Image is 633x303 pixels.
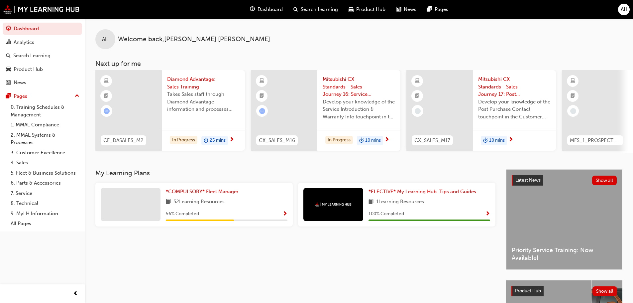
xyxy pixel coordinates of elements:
[8,178,82,188] a: 6. Parts & Accessories
[8,219,82,229] a: All Pages
[506,169,622,270] a: Latest NewsShow allPriority Service Training: Now Available!
[95,70,245,151] a: CF_DASALES_M2Diamond Advantage: Sales TrainingTakes Sales staff through Diamond Advantage informa...
[376,198,424,206] span: 1 Learning Resources
[427,5,432,14] span: pages-icon
[435,6,448,13] span: Pages
[14,39,34,46] div: Analytics
[3,63,82,76] a: Product Hub
[384,137,389,143] span: next-icon
[167,76,240,90] span: Diamond Advantage: Sales Training
[8,148,82,158] a: 3. Customer Excellence
[6,26,11,32] span: guage-icon
[173,198,225,206] span: 52 Learning Resources
[512,175,617,186] a: Latest NewsShow all
[515,177,541,183] span: Latest News
[118,36,270,43] span: Welcome back , [PERSON_NAME] [PERSON_NAME]
[359,136,364,145] span: duration-icon
[14,66,43,73] div: Product Hub
[404,6,416,13] span: News
[3,23,82,35] a: Dashboard
[166,210,199,218] span: 56 % Completed
[415,92,420,100] span: booktick-icon
[14,79,26,86] div: News
[103,137,144,144] span: CF_DASALES_M2
[85,60,633,68] h3: Next up for me
[95,169,495,177] h3: My Learning Plans
[571,77,575,85] span: learningResourceType_ELEARNING-icon
[391,3,422,16] a: news-iconNews
[8,209,82,219] a: 9. MyLH Information
[415,108,421,114] span: learningRecordVerb_NONE-icon
[104,108,110,114] span: learningRecordVerb_ATTEMPT-icon
[369,188,479,196] a: *ELECTIVE* My Learning Hub: Tips and Guides
[369,210,404,218] span: 100 % Completed
[14,92,27,100] div: Pages
[422,3,454,16] a: pages-iconPages
[245,3,288,16] a: guage-iconDashboard
[478,76,551,98] span: Mitsubishi CX Standards - Sales Journey 17: Post Purchase Contact
[323,76,395,98] span: Mitsubishi CX Standards - Sales Journey 16: Service Introduction & Warranty Info
[515,288,541,294] span: Product Hub
[483,136,488,145] span: duration-icon
[325,136,353,145] div: In Progress
[204,136,208,145] span: duration-icon
[75,92,79,100] span: up-icon
[621,6,627,13] span: AH
[8,198,82,209] a: 8. Technical
[6,40,11,46] span: chart-icon
[356,6,385,13] span: Product Hub
[3,36,82,49] a: Analytics
[251,70,400,151] a: CX_SALES_M16Mitsubishi CX Standards - Sales Journey 16: Service Introduction & Warranty InfoDevel...
[3,21,82,90] button: DashboardAnalyticsSearch LearningProduct HubNews
[229,137,234,143] span: next-icon
[259,108,265,114] span: learningRecordVerb_ATTEMPT-icon
[571,92,575,100] span: booktick-icon
[73,290,78,298] span: prev-icon
[104,92,109,100] span: booktick-icon
[365,137,381,144] span: 10 mins
[8,120,82,130] a: 1. MMAL Compliance
[210,137,226,144] span: 25 mins
[396,5,401,14] span: news-icon
[485,211,490,217] span: Show Progress
[167,90,240,113] span: Takes Sales staff through Diamond Advantage information and processes relevant to the Customer sa...
[592,286,617,296] button: Show all
[3,90,82,102] button: Pages
[485,210,490,218] button: Show Progress
[8,158,82,168] a: 4. Sales
[369,189,476,195] span: *ELECTIVE* My Learning Hub: Tips and Guides
[406,70,556,151] a: CX_SALES_M17Mitsubishi CX Standards - Sales Journey 17: Post Purchase ContactDevelop your knowled...
[3,5,80,14] img: mmal
[258,6,283,13] span: Dashboard
[489,137,505,144] span: 10 mins
[288,3,343,16] a: search-iconSearch Learning
[414,137,450,144] span: CX_SALES_M17
[166,189,239,195] span: *COMPULSORY* Fleet Manager
[323,98,395,121] span: Develop your knowledge of the Service Introduction & Warranty Info touchpoint in the Customer Exc...
[6,53,11,59] span: search-icon
[508,137,513,143] span: next-icon
[570,108,576,114] span: learningRecordVerb_NONE-icon
[6,80,11,86] span: news-icon
[293,5,298,14] span: search-icon
[8,168,82,178] a: 5. Fleet & Business Solutions
[343,3,391,16] a: car-iconProduct Hub
[8,130,82,148] a: 2. MMAL Systems & Processes
[8,188,82,199] a: 7. Service
[478,98,551,121] span: Develop your knowledge of the Post Purchase Contact touchpoint in the Customer Excellence (CX) Sa...
[369,198,373,206] span: book-icon
[415,77,420,85] span: learningResourceType_ELEARNING-icon
[570,137,620,144] span: MFS_1_PROSPECT & SME
[170,136,197,145] div: In Progress
[315,202,352,207] img: mmal
[259,137,295,144] span: CX_SALES_M16
[260,77,264,85] span: learningResourceType_ELEARNING-icon
[3,50,82,62] a: Search Learning
[104,77,109,85] span: learningResourceType_ELEARNING-icon
[282,211,287,217] span: Show Progress
[301,6,338,13] span: Search Learning
[166,198,171,206] span: book-icon
[3,76,82,89] a: News
[618,4,630,15] button: AH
